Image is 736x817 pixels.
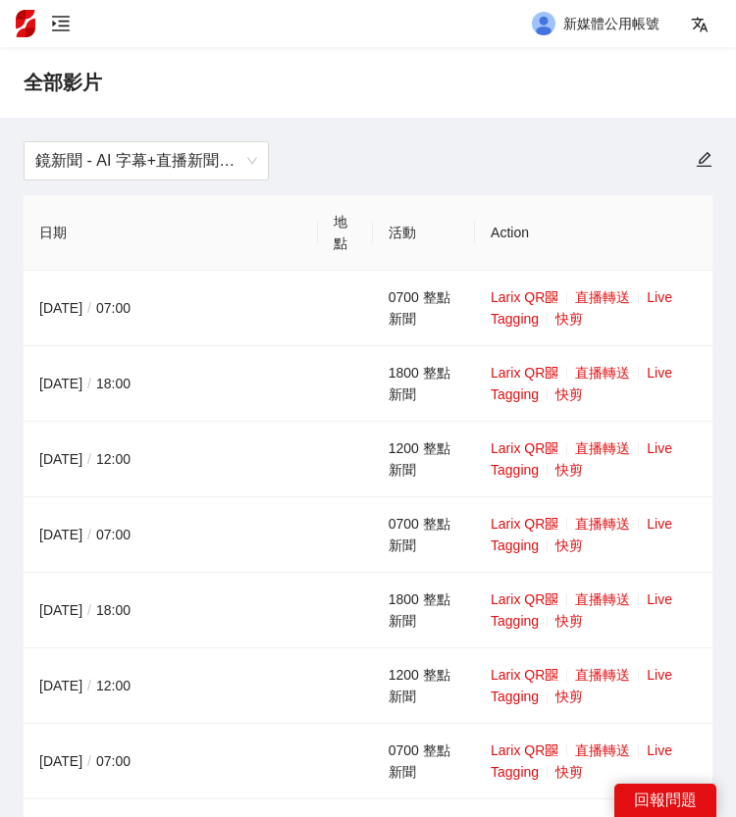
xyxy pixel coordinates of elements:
td: [DATE] 18:00 [24,573,318,648]
div: 回報問題 [614,784,716,817]
a: 快剪 [555,537,583,553]
th: Action [475,195,712,271]
span: qrcode [545,517,558,531]
a: 直播轉送 [575,591,630,607]
span: / [82,376,96,391]
td: 1800 整點新聞 [373,346,475,422]
a: Live Tagging [491,742,672,780]
span: 鏡新聞 - AI 字幕+直播新聞（2025-2027） [35,142,257,179]
span: qrcode [545,668,558,682]
a: 直播轉送 [575,365,630,381]
a: 直播轉送 [575,289,630,305]
a: Larix QR [491,289,558,305]
a: Live Tagging [491,289,672,327]
a: 快剪 [555,764,583,780]
a: Larix QR [491,365,558,381]
a: Live Tagging [491,516,672,553]
a: 快剪 [555,311,583,327]
a: Larix QR [491,742,558,758]
td: 0700 整點新聞 [373,497,475,573]
td: 1200 整點新聞 [373,648,475,724]
a: Larix QR [491,667,558,683]
span: qrcode [545,743,558,757]
span: / [82,678,96,693]
td: 0700 整點新聞 [373,271,475,346]
a: Live Tagging [491,440,672,478]
img: avatar [532,12,555,35]
td: 0700 整點新聞 [373,724,475,799]
span: / [82,602,96,618]
td: [DATE] 07:00 [24,497,318,573]
td: [DATE] 18:00 [24,346,318,422]
a: 快剪 [555,462,583,478]
th: 活動 [373,195,475,271]
a: 直播轉送 [575,742,630,758]
a: Live Tagging [491,365,672,402]
span: / [82,451,96,467]
td: [DATE] 07:00 [24,724,318,799]
td: 1800 整點新聞 [373,573,475,648]
a: 直播轉送 [575,667,630,683]
a: Live Tagging [491,591,672,629]
th: 日期 [24,195,318,271]
span: qrcode [545,290,558,304]
a: Larix QR [491,516,558,532]
a: 快剪 [555,386,583,402]
img: logo [16,10,35,37]
span: edit [696,151,712,168]
a: 直播轉送 [575,516,630,532]
td: [DATE] 12:00 [24,648,318,724]
span: / [82,753,96,769]
span: qrcode [545,592,558,606]
td: [DATE] 07:00 [24,271,318,346]
th: 地點 [318,195,373,271]
a: Larix QR [491,440,558,456]
a: 直播轉送 [575,440,630,456]
a: 快剪 [555,689,583,704]
span: qrcode [545,366,558,380]
td: [DATE] 12:00 [24,422,318,497]
span: menu-unfold [51,14,71,33]
span: / [82,527,96,542]
a: Live Tagging [491,667,672,704]
td: 1200 整點新聞 [373,422,475,497]
span: / [82,300,96,316]
a: 快剪 [555,613,583,629]
span: 全部影片 [24,67,102,98]
span: qrcode [545,441,558,455]
a: Larix QR [491,591,558,607]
